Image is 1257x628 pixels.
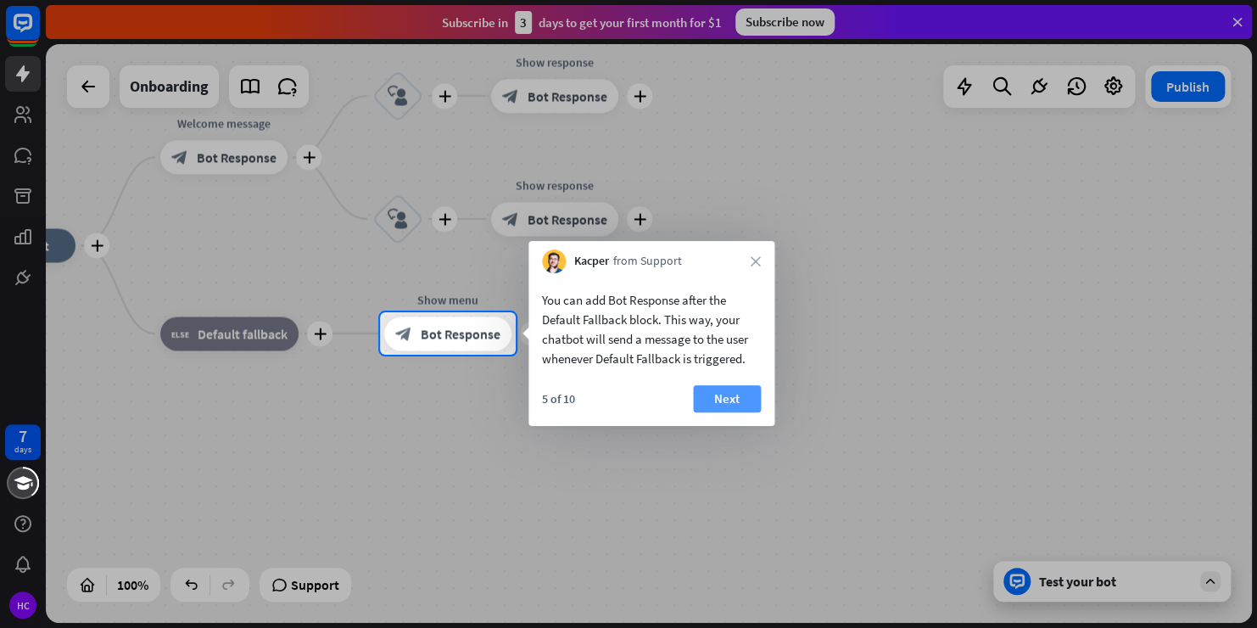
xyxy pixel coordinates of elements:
[542,391,575,407] div: 5 of 10
[395,325,412,342] i: block_bot_response
[14,7,64,58] button: Open LiveChat chat widget
[421,325,500,342] span: Bot Response
[751,256,761,266] i: close
[542,290,761,368] div: You can add Bot Response after the Default Fallback block. This way, your chatbot will send a mes...
[613,253,682,270] span: from Support
[574,253,609,270] span: Kacper
[693,385,761,412] button: Next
